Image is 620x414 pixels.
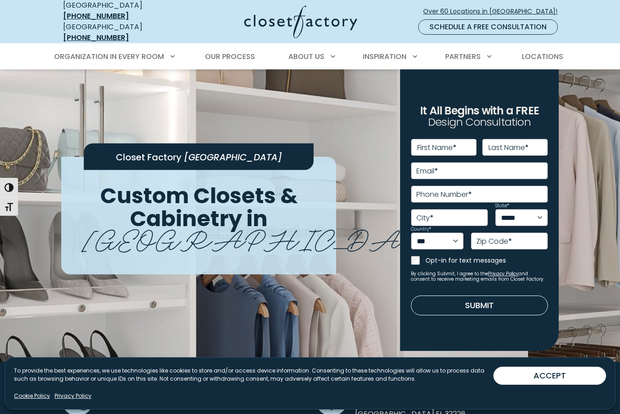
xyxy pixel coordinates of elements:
[14,367,493,383] p: To provide the best experiences, we use technologies like cookies to store and/or access device i...
[363,51,406,62] span: Inspiration
[418,19,558,35] a: Schedule a Free Consultation
[416,214,433,222] label: City
[493,367,606,385] button: ACCEPT
[63,11,129,21] a: [PHONE_NUMBER]
[522,51,563,62] span: Locations
[423,4,565,19] a: Over 60 Locations in [GEOGRAPHIC_DATA]!
[411,271,548,282] small: By clicking Submit, I agree to the and consent to receive marketing emails from Closet Factory.
[495,204,509,208] label: State
[63,32,129,43] a: [PHONE_NUMBER]
[417,144,456,151] label: First Name
[420,103,539,118] span: It All Begins with a FREE
[116,151,182,164] span: Closet Factory
[48,44,572,69] nav: Primary Menu
[423,7,565,16] span: Over 60 Locations in [GEOGRAPHIC_DATA]!
[288,51,324,62] span: About Us
[425,256,548,265] label: Opt-in for text messages
[411,296,548,315] button: Submit
[14,392,50,400] a: Cookie Policy
[63,22,173,43] div: [GEOGRAPHIC_DATA]
[244,5,357,38] img: Closet Factory Logo
[184,151,282,164] span: [GEOGRAPHIC_DATA]
[54,51,164,62] span: Organization in Every Room
[100,181,298,234] span: Custom Closets & Cabinetry in
[82,217,467,258] span: [GEOGRAPHIC_DATA]
[476,238,512,245] label: Zip Code
[416,168,438,175] label: Email
[416,191,472,198] label: Phone Number
[445,51,481,62] span: Partners
[488,270,519,277] a: Privacy Policy
[488,144,529,151] label: Last Name
[411,227,431,232] label: Country
[428,115,531,130] span: Design Consultation
[205,51,255,62] span: Our Process
[55,392,91,400] a: Privacy Policy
